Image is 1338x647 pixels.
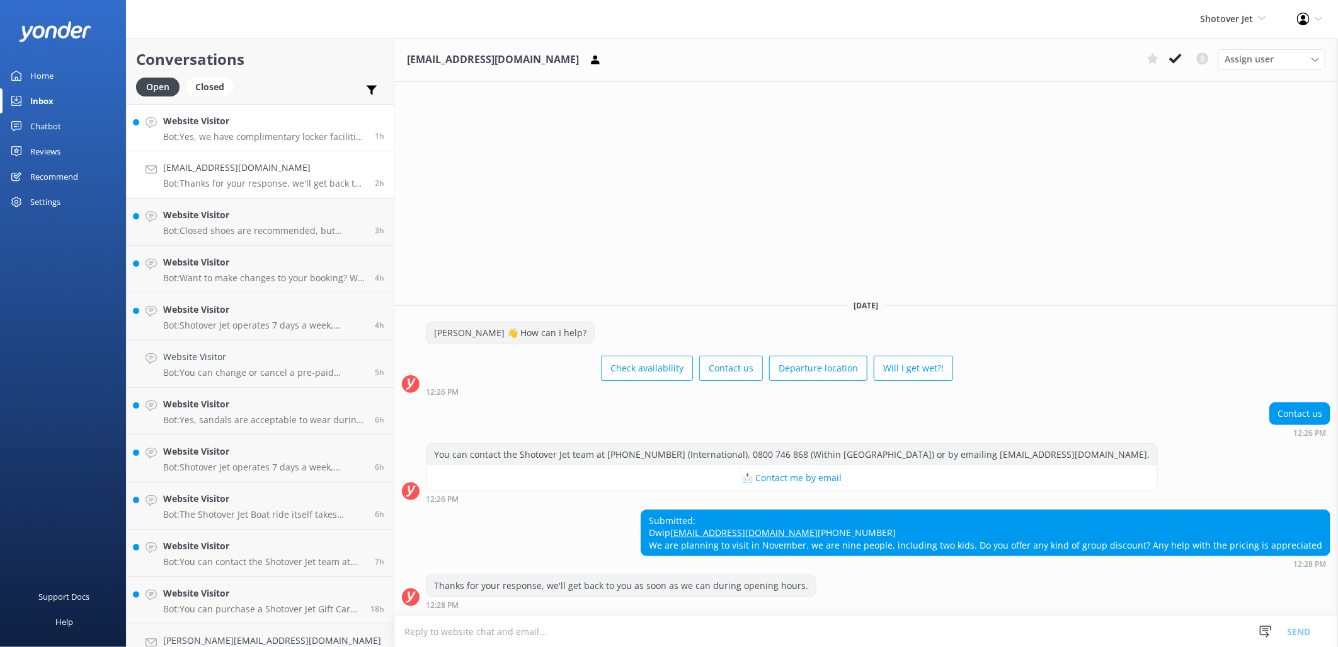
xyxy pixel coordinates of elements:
[163,397,365,411] h4: Website Visitor
[1293,561,1326,568] strong: 12:28 PM
[30,114,61,139] div: Chatbot
[30,189,60,214] div: Settings
[1293,429,1326,437] strong: 12:26 PM
[375,462,384,472] span: Oct 11 2025 08:56am (UTC +13:00) Pacific/Auckland
[1270,403,1330,424] div: Contact us
[163,114,365,128] h4: Website Visitor
[30,164,78,189] div: Recommend
[375,178,384,189] span: Oct 11 2025 12:28pm (UTC +13:00) Pacific/Auckland
[163,414,365,426] p: Bot: Yes, sandals are acceptable to wear during the ride.
[163,367,365,378] p: Bot: You can change or cancel a pre-paid booking free of charge up to 24 hours before your schedu...
[127,388,394,435] a: Website VisitorBot:Yes, sandals are acceptable to wear during the ride.6h
[163,303,365,317] h4: Website Visitor
[426,494,1158,503] div: Oct 11 2025 12:26pm (UTC +13:00) Pacific/Auckland
[163,225,365,236] p: Bot: Closed shoes are recommended, but sandals are also acceptable. Bare feet aren’t permitted un...
[127,341,394,388] a: Website VisitorBot:You can change or cancel a pre-paid booking free of charge up to 24 hours befo...
[769,356,867,381] button: Departure location
[375,225,384,236] span: Oct 11 2025 12:19pm (UTC +13:00) Pacific/Auckland
[1225,52,1274,66] span: Assign user
[375,367,384,378] span: Oct 11 2025 10:05am (UTC +13:00) Pacific/Auckland
[163,603,361,615] p: Bot: You can purchase a Shotover Jet Gift Card online at [URL][DOMAIN_NAME].
[426,387,953,396] div: Oct 11 2025 12:26pm (UTC +13:00) Pacific/Auckland
[375,556,384,567] span: Oct 11 2025 08:18am (UTC +13:00) Pacific/Auckland
[19,21,91,42] img: yonder-white-logo.png
[163,272,365,284] p: Bot: Want to make changes to your booking? We offer free cancellations or changes up to 24 hours ...
[163,178,365,189] p: Bot: Thanks for your response, we'll get back to you as soon as we can during opening hours.
[641,510,1330,556] div: Submitted: Dwip [PHONE_NUMBER] We are planning to visit in November. we are nine people, includin...
[670,527,818,539] a: [EMAIL_ADDRESS][DOMAIN_NAME]
[641,559,1330,568] div: Oct 11 2025 12:28pm (UTC +13:00) Pacific/Auckland
[136,47,384,71] h2: Conversations
[426,388,459,396] strong: 12:26 PM
[426,322,594,344] div: [PERSON_NAME] 👋 How can I help?
[163,586,361,600] h4: Website Visitor
[136,79,186,93] a: Open
[163,161,365,175] h4: [EMAIL_ADDRESS][DOMAIN_NAME]
[127,577,394,624] a: Website VisitorBot:You can purchase a Shotover Jet Gift Card online at [URL][DOMAIN_NAME].18h
[699,356,763,381] button: Contact us
[375,320,384,330] span: Oct 11 2025 10:33am (UTC +13:00) Pacific/Auckland
[601,356,693,381] button: Check availability
[375,131,384,141] span: Oct 11 2025 01:28pm (UTC +13:00) Pacific/Auckland
[163,255,365,269] h4: Website Visitor
[375,272,384,283] span: Oct 11 2025 10:47am (UTC +13:00) Pacific/Auckland
[127,293,394,341] a: Website VisitorBot:Shotover Jet operates 7 days a week, weather and river conditions permitting. ...
[375,414,384,425] span: Oct 11 2025 09:20am (UTC +13:00) Pacific/Auckland
[39,584,90,609] div: Support Docs
[55,609,73,634] div: Help
[1218,49,1325,69] div: Assign User
[163,462,365,473] p: Bot: Shotover Jet operates 7 days a week, weather and river conditions permitting. Please check o...
[30,63,54,88] div: Home
[1200,13,1253,25] span: Shotover Jet
[163,509,365,520] p: Bot: The Shotover Jet Boat ride itself takes around 25 minutes.
[874,356,953,381] button: Will I get wet?!
[136,78,180,96] div: Open
[127,246,394,293] a: Website VisitorBot:Want to make changes to your booking? We offer free cancellations or changes u...
[847,300,886,311] span: [DATE]
[30,88,54,114] div: Inbox
[186,79,240,93] a: Closed
[426,465,1157,491] button: 📩 Contact me by email
[163,556,365,568] p: Bot: You can contact the Shotover Jet team at [PHONE_NUMBER] (International), 0800 746 868 (Withi...
[127,199,394,246] a: Website VisitorBot:Closed shoes are recommended, but sandals are also acceptable. Bare feet aren’...
[426,496,459,503] strong: 12:26 PM
[127,482,394,530] a: Website VisitorBot:The Shotover Jet Boat ride itself takes around 25 minutes.6h
[426,444,1157,465] div: You can contact the Shotover Jet team at [PHONE_NUMBER] (International), 0800 746 868 (Within [GE...
[163,131,365,143] p: Bot: Yes, we have complimentary locker facilities at our Beach Reception Unit just prior to board...
[163,320,365,331] p: Bot: Shotover Jet operates 7 days a week, weather and river conditions permitting. Please check o...
[127,435,394,482] a: Website VisitorBot:Shotover Jet operates 7 days a week, weather and river conditions permitting. ...
[163,492,365,506] h4: Website Visitor
[30,139,60,164] div: Reviews
[127,530,394,577] a: Website VisitorBot:You can contact the Shotover Jet team at [PHONE_NUMBER] (International), 0800 ...
[127,151,394,199] a: [EMAIL_ADDRESS][DOMAIN_NAME]Bot:Thanks for your response, we'll get back to you as soon as we can...
[426,600,816,609] div: Oct 11 2025 12:28pm (UTC +13:00) Pacific/Auckland
[426,575,816,597] div: Thanks for your response, we'll get back to you as soon as we can during opening hours.
[163,208,365,222] h4: Website Visitor
[186,78,234,96] div: Closed
[163,445,365,458] h4: Website Visitor
[163,539,365,553] h4: Website Visitor
[163,350,365,364] h4: Website Visitor
[1269,428,1330,437] div: Oct 11 2025 12:26pm (UTC +13:00) Pacific/Auckland
[375,509,384,520] span: Oct 11 2025 08:37am (UTC +13:00) Pacific/Auckland
[127,104,394,151] a: Website VisitorBot:Yes, we have complimentary locker facilities at our Beach Reception Unit just ...
[426,602,459,609] strong: 12:28 PM
[407,52,579,68] h3: [EMAIL_ADDRESS][DOMAIN_NAME]
[370,603,384,614] span: Oct 10 2025 08:31pm (UTC +13:00) Pacific/Auckland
